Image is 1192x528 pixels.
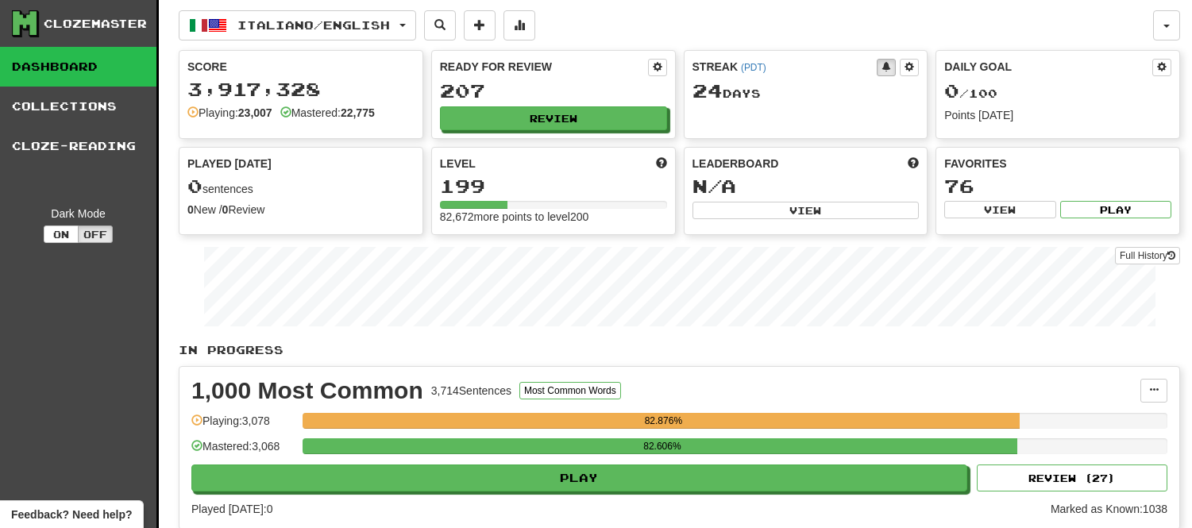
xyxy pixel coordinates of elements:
[237,18,390,32] span: Italiano / English
[656,156,667,172] span: Score more points to level up
[11,507,132,522] span: Open feedback widget
[944,59,1152,76] div: Daily Goal
[187,202,415,218] div: New / Review
[222,203,229,216] strong: 0
[908,156,919,172] span: This week in points, UTC
[464,10,496,40] button: Add sentence to collection
[187,105,272,121] div: Playing:
[1115,247,1180,264] a: Full History
[431,383,511,399] div: 3,714 Sentences
[440,176,667,196] div: 199
[944,201,1055,218] button: View
[307,438,1016,454] div: 82.606%
[187,203,194,216] strong: 0
[179,10,416,40] button: Italiano/English
[191,379,423,403] div: 1,000 Most Common
[187,156,272,172] span: Played [DATE]
[692,81,920,102] div: Day s
[1051,501,1167,517] div: Marked as Known: 1038
[424,10,456,40] button: Search sentences
[44,225,79,243] button: On
[341,106,375,119] strong: 22,775
[944,176,1171,196] div: 76
[944,87,997,100] span: / 100
[78,225,113,243] button: Off
[187,79,415,99] div: 3,917,328
[944,107,1171,123] div: Points [DATE]
[191,413,295,439] div: Playing: 3,078
[187,175,203,197] span: 0
[440,106,667,130] button: Review
[179,342,1180,358] p: In Progress
[519,382,621,399] button: Most Common Words
[238,106,272,119] strong: 23,007
[503,10,535,40] button: More stats
[440,59,648,75] div: Ready for Review
[280,105,375,121] div: Mastered:
[692,202,920,219] button: View
[1060,201,1171,218] button: Play
[187,176,415,197] div: sentences
[440,209,667,225] div: 82,672 more points to level 200
[692,79,723,102] span: 24
[977,464,1167,491] button: Review (27)
[440,81,667,101] div: 207
[741,62,766,73] a: (PDT)
[307,413,1019,429] div: 82.876%
[191,438,295,464] div: Mastered: 3,068
[44,16,147,32] div: Clozemaster
[944,79,959,102] span: 0
[12,206,145,222] div: Dark Mode
[187,59,415,75] div: Score
[692,59,878,75] div: Streak
[191,464,967,491] button: Play
[944,156,1171,172] div: Favorites
[440,156,476,172] span: Level
[191,503,272,515] span: Played [DATE]: 0
[692,175,736,197] span: N/A
[692,156,779,172] span: Leaderboard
